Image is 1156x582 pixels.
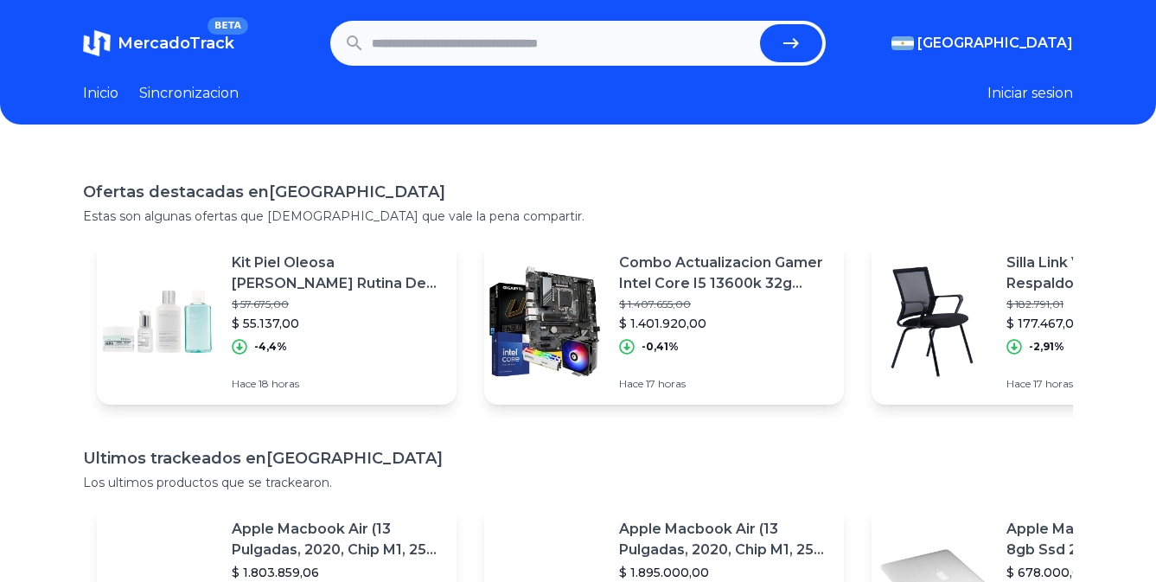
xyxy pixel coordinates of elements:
p: Kit Piel Oleosa [PERSON_NAME] Rutina De Tratamiento Facial [232,253,443,294]
p: $ 57.675,00 [232,297,443,311]
p: -2,91% [1029,340,1064,354]
p: Estas son algunas ofertas que [DEMOGRAPHIC_DATA] que vale la pena compartir. [83,208,1073,225]
img: Argentina [891,36,914,50]
span: MercadoTrack [118,34,234,53]
img: Featured image [484,261,605,382]
p: -4,4% [254,340,287,354]
a: Featured imageKit Piel Oleosa [PERSON_NAME] Rutina De Tratamiento Facial$ 57.675,00$ 55.137,00-4,... [97,239,457,405]
a: MercadoTrackBETA [83,29,234,57]
p: $ 55.137,00 [232,315,443,332]
img: Featured image [872,261,993,382]
p: $ 1.407.655,00 [619,297,830,311]
p: Apple Macbook Air (13 Pulgadas, 2020, Chip M1, 256 Gb De Ssd, 8 Gb De Ram) - Plata [232,519,443,560]
a: Sincronizacion [139,83,239,104]
img: MercadoTrack [83,29,111,57]
h1: Ultimos trackeados en [GEOGRAPHIC_DATA] [83,446,1073,470]
p: -0,41% [642,340,679,354]
p: Combo Actualizacion Gamer Intel Core I5 13600k 32g Ddr5 B760 [619,253,830,294]
p: $ 1.895.000,00 [619,564,830,581]
p: Hace 17 horas [619,377,830,391]
p: Apple Macbook Air (13 Pulgadas, 2020, Chip M1, 256 Gb De Ssd, 8 Gb De Ram) - Plata [619,519,830,560]
a: Inicio [83,83,118,104]
p: $ 1.401.920,00 [619,315,830,332]
p: Hace 18 horas [232,377,443,391]
span: [GEOGRAPHIC_DATA] [917,33,1073,54]
span: BETA [208,17,248,35]
img: Featured image [97,261,218,382]
button: [GEOGRAPHIC_DATA] [891,33,1073,54]
a: Featured imageCombo Actualizacion Gamer Intel Core I5 13600k 32g Ddr5 B760$ 1.407.655,00$ 1.401.9... [484,239,844,405]
h1: Ofertas destacadas en [GEOGRAPHIC_DATA] [83,180,1073,204]
p: Los ultimos productos que se trackearon. [83,474,1073,491]
button: Iniciar sesion [987,83,1073,104]
p: $ 1.803.859,06 [232,564,443,581]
